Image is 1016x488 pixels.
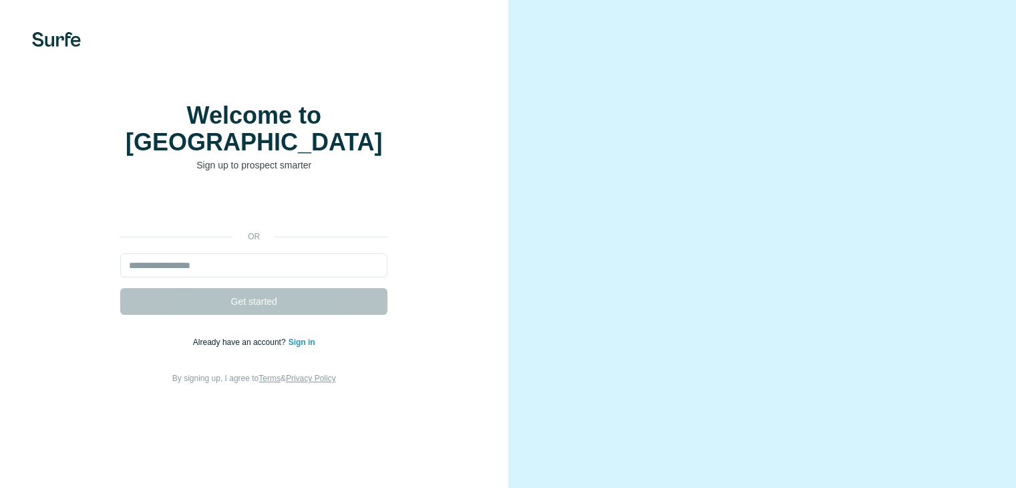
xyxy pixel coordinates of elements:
[259,374,281,383] a: Terms
[193,338,289,347] span: Already have an account?
[289,338,315,347] a: Sign in
[120,102,387,156] h1: Welcome to [GEOGRAPHIC_DATA]
[120,158,387,172] p: Sign up to prospect smarter
[286,374,336,383] a: Privacy Policy
[232,231,275,243] p: or
[172,374,336,383] span: By signing up, I agree to &
[114,192,394,221] iframe: Botão "Fazer login com o Google"
[32,32,81,47] img: Surfe's logo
